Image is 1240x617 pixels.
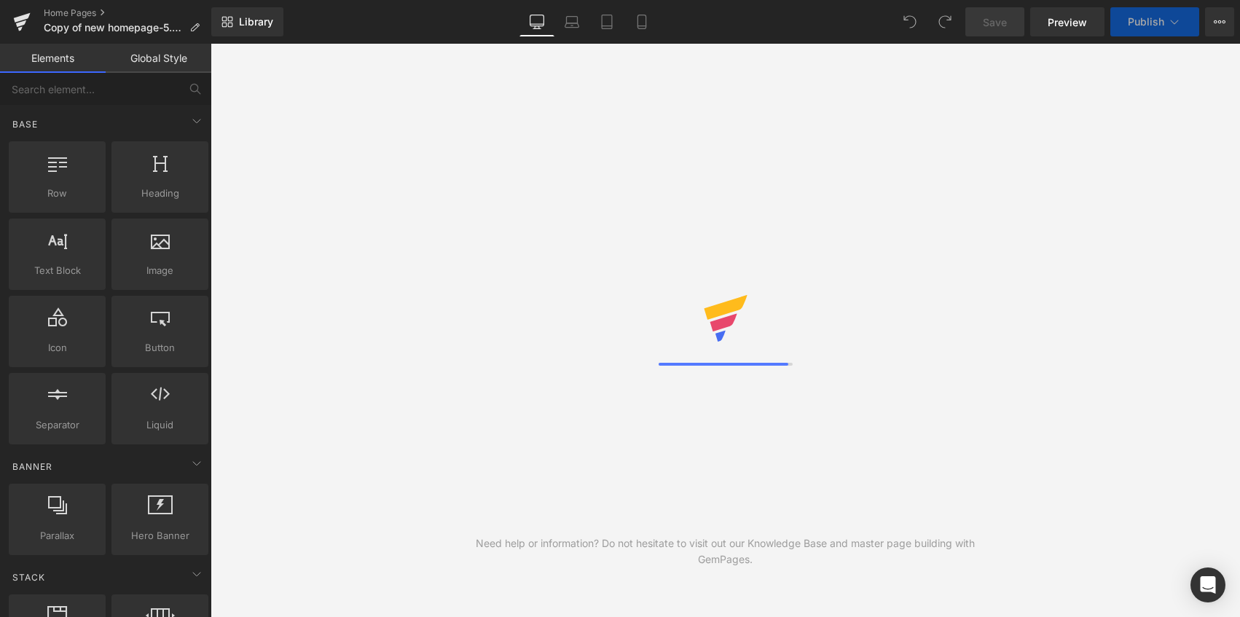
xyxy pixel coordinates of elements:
span: Icon [13,340,101,355]
span: Text Block [13,263,101,278]
button: Redo [930,7,960,36]
span: Heading [116,186,204,201]
a: Desktop [519,7,554,36]
span: Separator [13,417,101,433]
a: Laptop [554,7,589,36]
a: Global Style [106,44,211,73]
span: Publish [1128,16,1164,28]
a: New Library [211,7,283,36]
span: Stack [11,570,47,584]
button: Publish [1110,7,1199,36]
span: Button [116,340,204,355]
a: Mobile [624,7,659,36]
div: Need help or information? Do not hesitate to visit out our Knowledge Base and master page buildin... [468,535,983,567]
span: Image [116,263,204,278]
span: Copy of new homepage-5.30 [44,22,184,34]
span: Hero Banner [116,528,204,543]
div: Open Intercom Messenger [1190,567,1225,602]
span: Liquid [116,417,204,433]
span: Library [239,15,273,28]
span: Preview [1048,15,1087,30]
button: More [1205,7,1234,36]
span: Save [983,15,1007,30]
button: Undo [895,7,925,36]
span: Banner [11,460,54,473]
span: Parallax [13,528,101,543]
a: Preview [1030,7,1104,36]
a: Home Pages [44,7,211,19]
span: Row [13,186,101,201]
span: Base [11,117,39,131]
a: Tablet [589,7,624,36]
